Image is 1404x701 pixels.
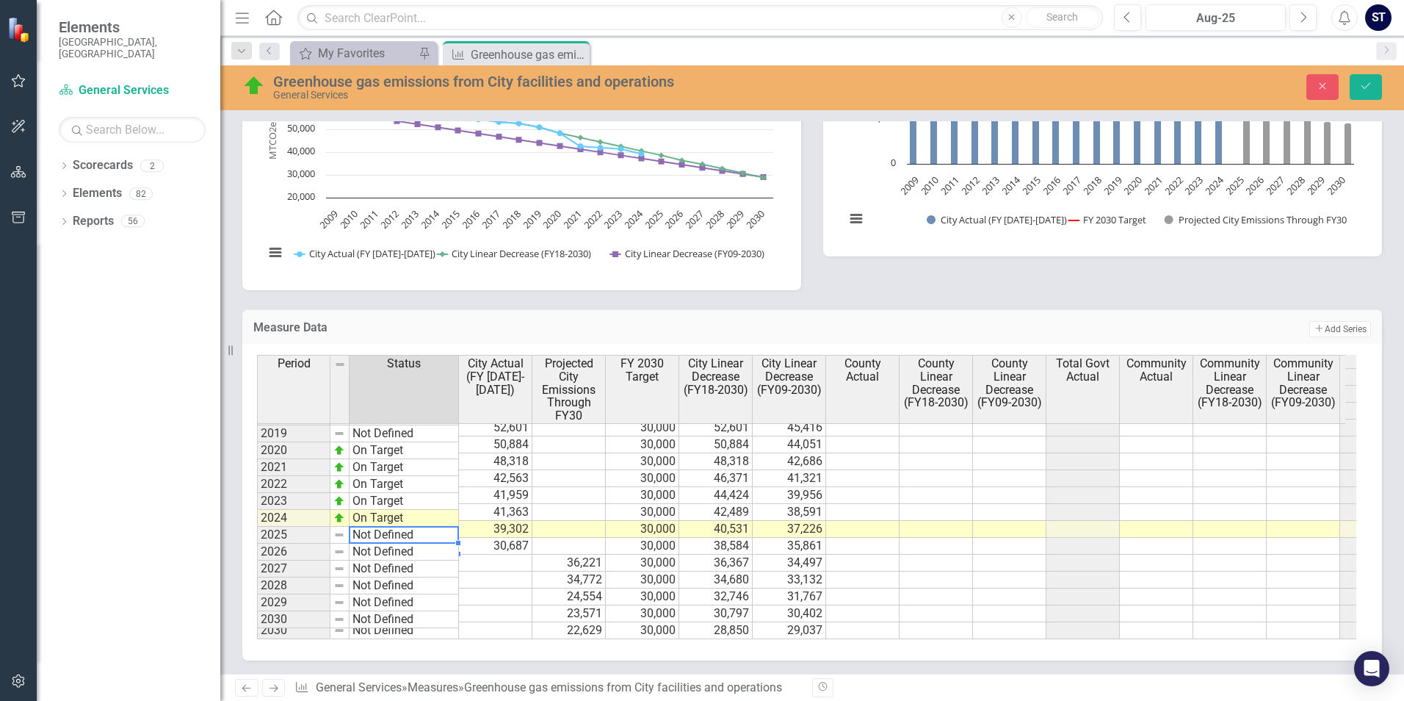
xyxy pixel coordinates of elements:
[350,493,459,510] td: On Target
[59,82,206,99] a: General Services
[753,521,826,538] td: 37,226
[1026,7,1099,28] button: Search
[333,512,345,524] img: zOikAAAAAElFTkSuQmCC
[377,207,402,231] text: 2012
[639,151,645,157] path: 2024, 39,302.4. City Actual (FY 2009-2030).
[557,130,563,136] path: 2020, 48,318. City Actual (FY 2009-2030).
[257,55,786,276] div: Total GHG Emissions in Tons from City Operations. Highcharts interactive chart.
[1080,173,1104,198] text: 2018
[1040,173,1064,198] text: 2016
[316,680,402,694] a: General Services
[639,155,645,161] path: 2024, 37,226. City Linear Decrease (FY09-2030).
[333,625,345,636] img: 8DAGhfEEPCf229AAAAAElFTkSuQmCC
[418,206,442,231] text: 2014
[958,173,983,198] text: 2012
[294,247,421,260] button: Show City Actual (FY 2009-2030)
[1196,357,1263,409] span: Community Linear Decrease (FY18-2030)
[464,680,782,694] div: Greenhouse gas emissions from City facilities and operations
[398,207,422,231] text: 2013
[357,207,381,231] text: 2011
[471,46,586,64] div: Greenhouse gas emissions from City facilities and operations
[459,420,532,436] td: 52,601
[333,580,345,592] img: 8DAGhfEEPCf229AAAAAElFTkSuQmCC
[459,504,532,521] td: 41,363
[578,143,584,149] path: 2021, 42,563. City Actual (FY 2009-2030).
[659,159,665,165] path: 2025, 35,861. City Linear Decrease (FY09-2030).
[1162,173,1186,198] text: 2022
[902,357,969,409] span: County Linear Decrease (FY18-2030)
[740,170,746,176] path: 2029, 30,797. City Linear Decrease (FY18-2030).
[1046,11,1078,23] span: Search
[333,461,345,473] img: zOikAAAAAElFTkSuQmCC
[918,173,942,198] text: 2010
[257,510,330,527] td: 2024
[1151,10,1281,27] div: Aug-25
[1019,173,1043,198] text: 2015
[350,544,459,561] td: Not Defined
[520,207,544,231] text: 2019
[297,5,1103,31] input: Search ClearPoint...
[394,118,400,124] path: 2012, 53,605. City Linear Decrease (FY09-2030).
[333,495,345,507] img: zOikAAAAAElFTkSuQmCC
[437,247,595,260] button: Show City Linear Decrease (FY18-2030)
[350,459,459,476] td: On Target
[679,555,753,572] td: 36,367
[73,185,122,202] a: Elements
[334,359,346,370] img: 8DAGhfEEPCf229AAAAAElFTkSuQmCC
[415,121,421,127] path: 2013, 52,240. City Linear Decrease (FY09-2030).
[1121,173,1145,198] text: 2020
[287,121,315,134] text: 50,000
[333,428,345,439] img: 8DAGhfEEPCf229AAAAAElFTkSuQmCC
[257,55,781,276] svg: Interactive chart
[350,561,459,578] td: Not Defined
[455,127,461,133] path: 2015, 49,510. City Linear Decrease (FY09-2030).
[537,140,543,145] path: 2019, 44,051. City Linear Decrease (FY09-2030).
[720,165,725,171] path: 2028, 32,746. City Linear Decrease (FY18-2030).
[1284,101,1291,165] path: 2027, 34,772. Projected City Emissions Through FY30.
[479,207,503,231] text: 2017
[679,622,753,639] td: 28,850
[761,174,767,180] path: 2030, 28,850. City Linear Decrease (FY18-2030).
[257,527,330,544] td: 2025
[516,121,522,126] path: 2018, 52,601. City Actual (FY 2009-2030).
[459,207,483,231] text: 2016
[540,207,564,231] text: 2020
[257,544,330,561] td: 2026
[1304,173,1328,198] text: 2029
[462,357,529,396] span: City Actual (FY [DATE]-[DATE])
[121,215,145,228] div: 56
[333,597,345,608] img: 8DAGhfEEPCf229AAAAAElFTkSuQmCC
[1215,93,1223,165] path: 2024, 39,302.4. City Actual (FY 2009-2030).
[1324,122,1331,165] path: 2029, 23,571. Projected City Emissions Through FY30.
[253,321,862,334] h3: Measure Data
[257,493,330,510] td: 2023
[979,173,1003,198] text: 2013
[679,572,753,589] td: 34,680
[606,504,679,521] td: 30,000
[1365,4,1392,31] button: ST
[516,137,522,143] path: 2018, 45,416. City Linear Decrease (FY09-2030).
[1060,173,1084,198] text: 2017
[287,167,315,180] text: 30,000
[753,572,826,589] td: 33,132
[59,117,206,143] input: Search Below...
[606,538,679,555] td: 30,000
[659,152,665,158] path: 2025, 38,584. City Linear Decrease (FY18-2030).
[1174,89,1182,165] path: 2022, 41,959. City Actual (FY 2009-2030).
[753,453,826,470] td: 42,686
[273,73,881,90] div: Greenhouse gas emissions from City facilities and operations
[1141,173,1165,198] text: 2021
[459,538,532,555] td: 30,687
[408,680,458,694] a: Measures
[459,436,532,453] td: 50,884
[618,152,624,158] path: 2023, 38,591. City Linear Decrease (FY09-2030).
[753,555,826,572] td: 34,497
[606,589,679,605] td: 30,000
[938,173,962,198] text: 2011
[459,487,532,504] td: 41,959
[753,487,826,504] td: 39,956
[618,146,624,152] path: 2023, 41,363. City Actual (FY 2009-2030).
[316,207,341,231] text: 2009
[1101,173,1125,198] text: 2019
[679,589,753,605] td: 32,746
